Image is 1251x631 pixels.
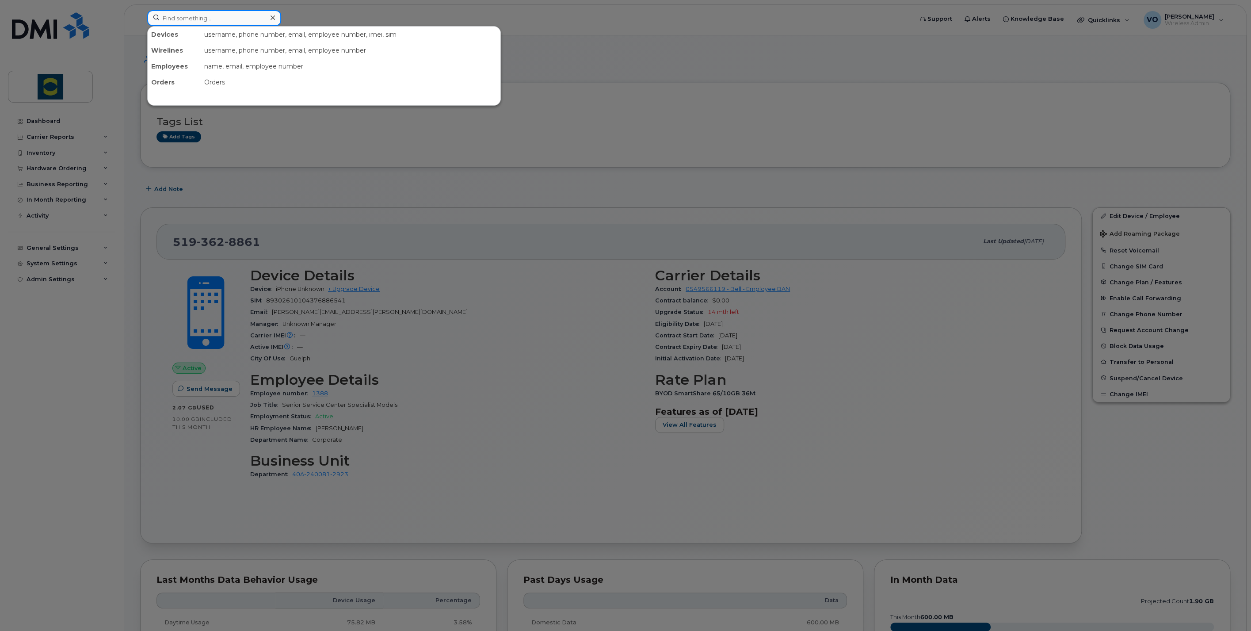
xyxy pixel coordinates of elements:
div: Orders [148,74,201,90]
div: Orders [201,74,500,90]
div: Employees [148,58,201,74]
div: Wirelines [148,42,201,58]
div: name, email, employee number [201,58,500,74]
div: username, phone number, email, employee number [201,42,500,58]
div: Devices [148,27,201,42]
div: username, phone number, email, employee number, imei, sim [201,27,500,42]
